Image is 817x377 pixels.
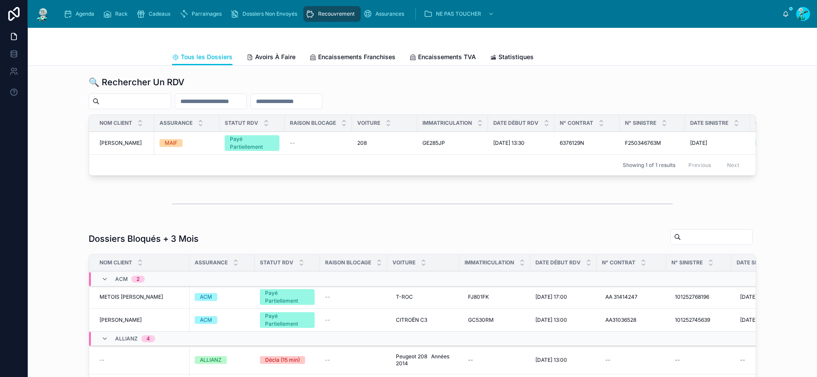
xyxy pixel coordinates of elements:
[671,353,726,367] a: --
[737,353,791,367] a: --
[737,313,791,327] a: [DATE]
[737,290,791,304] a: [DATE]
[675,317,710,324] span: 101252745639
[490,49,534,67] a: Statistiques
[255,53,296,61] span: Avoirs À Faire
[392,313,454,327] a: CITROËN C3
[325,259,371,266] span: Raison Blocage
[493,140,549,147] a: [DATE] 13:30
[89,233,199,245] h1: Dossiers Bloqués + 3 Mois
[290,120,336,127] span: Raison Blocage
[136,276,139,283] div: 2
[228,6,303,22] a: Dossiers Non Envoyés
[57,4,782,23] div: scrollable content
[535,357,567,364] span: [DATE] 13:00
[602,259,635,266] span: N° Contrat
[535,317,567,324] span: [DATE] 13:00
[675,294,709,300] span: 101252768196
[35,7,50,21] img: App logo
[181,53,232,61] span: Tous les Dossiers
[100,317,184,324] a: [PERSON_NAME]
[392,259,415,266] span: Voiture
[265,356,300,364] div: Décla (15 min)
[318,53,395,61] span: Encaissements Franchises
[671,290,726,304] a: 101252768196
[100,140,149,147] a: [PERSON_NAME]
[361,6,410,22] a: Assurances
[100,357,105,364] span: --
[535,357,591,364] a: [DATE] 13:00
[325,357,330,364] span: --
[172,49,232,66] a: Tous les Dossiers
[422,140,445,147] span: GE285JP
[690,140,745,147] a: [DATE]
[671,259,703,266] span: N° Sinistre
[560,120,593,127] span: N° Contrat
[260,289,315,305] a: Payé Partiellement
[115,335,138,342] span: ALLIANZ
[625,140,661,147] span: F250346763M
[535,294,567,300] span: [DATE] 17:00
[422,120,472,127] span: Immatriculation
[303,6,361,22] a: Recouvrement
[100,294,184,300] a: METOIS [PERSON_NAME]
[195,293,249,301] a: ACM
[755,120,776,127] span: Centre
[357,140,367,147] span: 208
[265,312,309,328] div: Payé Partiellement
[357,120,380,127] span: Voiture
[493,140,525,147] span: [DATE] 13:30
[605,357,611,364] div: --
[392,350,454,370] a: Peugeot 208 Années 2014
[690,120,728,127] span: Date Sinistre
[602,290,661,304] a: AA 31414247
[465,290,525,304] a: FJ801FK
[498,53,534,61] span: Statistiques
[675,357,680,364] div: --
[605,317,636,324] span: AA31036528
[230,135,274,151] div: Payé Partiellement
[560,140,584,147] span: 6376129N
[146,335,150,342] div: 4
[242,10,297,17] span: Dossiers Non Envoyés
[195,356,249,364] a: ALLIANZ
[100,357,184,364] a: --
[100,259,132,266] span: Nom Client
[468,357,473,364] div: --
[100,120,132,127] span: Nom Client
[465,313,525,327] a: GC530RM
[535,317,591,324] a: [DATE] 13:00
[396,294,413,300] span: T-ROC
[325,317,382,324] a: --
[422,140,483,147] a: GE285JP
[246,49,296,67] a: Avoirs À Faire
[602,313,661,327] a: AA31036528
[418,53,476,61] span: Encaissements TVA
[265,289,309,305] div: Payé Partiellement
[375,10,404,17] span: Assurances
[100,294,163,300] span: METOIS [PERSON_NAME]
[260,312,315,328] a: Payé Partiellement
[465,259,514,266] span: Immatriculation
[115,276,128,283] span: ACM
[325,317,330,324] span: --
[468,294,489,300] span: FJ801FK
[134,6,177,22] a: Cadeaux
[690,140,707,147] span: [DATE]
[89,76,184,88] h1: 🔍 Rechercher Un RDV
[325,294,330,300] span: --
[290,140,295,147] span: --
[436,10,481,17] span: NE PAS TOUCHER
[625,120,656,127] span: N° Sinistre
[421,6,498,22] a: NE PAS TOUCHER
[535,259,581,266] span: Date Début RDV
[159,139,214,147] a: MAIF
[260,356,315,364] a: Décla (15 min)
[260,259,293,266] span: Statut RDV
[290,140,347,147] a: --
[740,294,757,300] span: [DATE]
[61,6,100,22] a: Agenda
[468,317,494,324] span: GC530RM
[200,316,212,324] div: ACM
[225,135,279,151] a: Payé Partiellement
